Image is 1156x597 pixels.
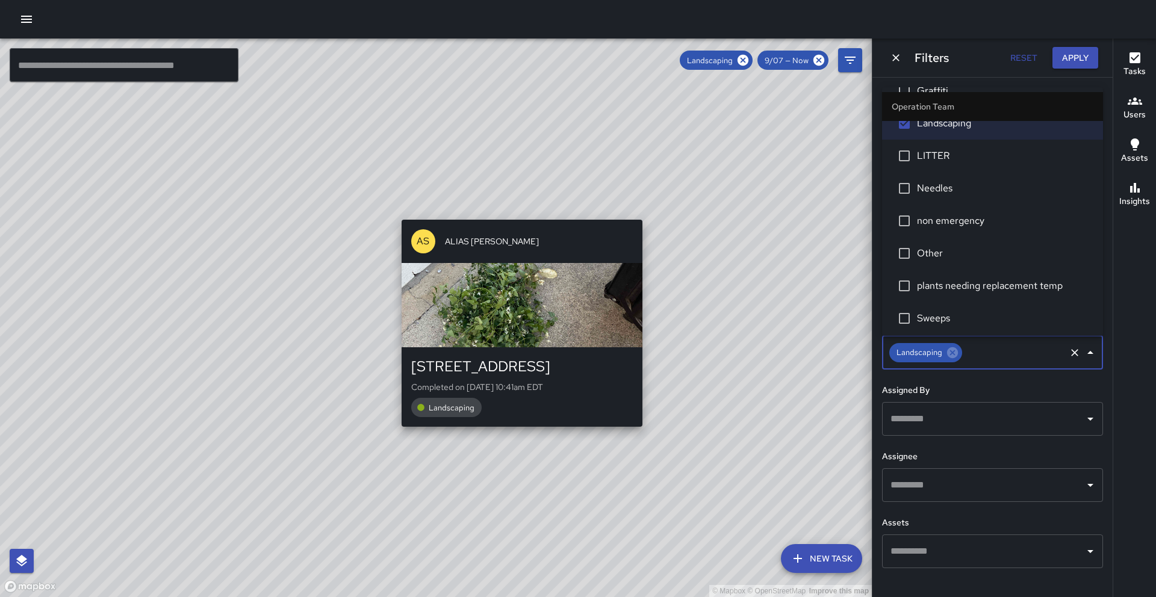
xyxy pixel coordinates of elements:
[757,51,828,70] div: 9/07 — Now
[1123,65,1146,78] h6: Tasks
[882,92,1103,121] li: Operation Team
[1066,344,1083,361] button: Clear
[917,311,1093,326] span: Sweeps
[917,279,1093,293] span: plants needing replacement temp
[917,149,1093,163] span: LITTER
[1113,43,1156,87] button: Tasks
[1082,477,1099,493] button: Open
[1119,195,1150,208] h6: Insights
[680,51,753,70] div: Landscaping
[402,220,642,427] button: ASALIAS [PERSON_NAME][STREET_ADDRESS]Completed on [DATE] 10:41am EDTLandscaping
[421,403,482,413] span: Landscaping
[1113,173,1156,217] button: Insights
[1082,543,1099,560] button: Open
[1004,47,1043,69] button: Reset
[680,55,740,66] span: Landscaping
[411,357,633,376] div: [STREET_ADDRESS]
[882,450,1103,463] h6: Assignee
[1123,108,1146,122] h6: Users
[1121,152,1148,165] h6: Assets
[917,246,1093,261] span: Other
[882,516,1103,530] h6: Assets
[917,116,1093,131] span: Landscaping
[889,345,949,359] span: Landscaping
[1113,130,1156,173] button: Assets
[445,235,633,247] span: ALIAS [PERSON_NAME]
[417,234,429,249] p: AS
[1082,344,1099,361] button: Close
[838,48,862,72] button: Filters
[917,214,1093,228] span: non emergency
[882,384,1103,397] h6: Assigned By
[781,544,862,573] button: New Task
[917,84,1093,98] span: Graffiti
[917,181,1093,196] span: Needles
[1113,87,1156,130] button: Users
[1052,47,1098,69] button: Apply
[411,381,633,393] p: Completed on [DATE] 10:41am EDT
[1082,410,1099,427] button: Open
[915,48,949,67] h6: Filters
[757,55,816,66] span: 9/07 — Now
[889,343,962,362] div: Landscaping
[887,49,905,67] button: Dismiss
